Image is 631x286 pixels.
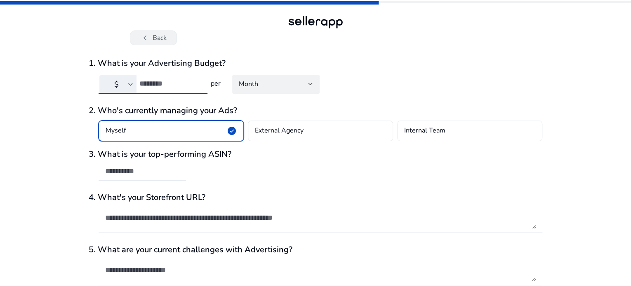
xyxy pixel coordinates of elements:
span: chevron_left [140,33,150,43]
span: $ [114,79,119,89]
span: check_circle [227,126,237,136]
button: chevron_leftBack [130,30,177,45]
h3: 5. What are your current challenges with Advertising? [89,245,542,255]
h4: Internal Team [404,126,445,136]
h4: Myself [106,126,126,136]
span: Month [239,79,258,88]
h3: 1. What is your Advertising Budget? [89,58,542,68]
h4: per [207,80,222,88]
h3: 4. What's your Storefront URL? [89,193,542,202]
h3: 2. Who's currently managing your Ads? [89,106,542,116]
h4: External Agency [255,126,304,136]
h3: 3. What is your top-performing ASIN? [89,149,542,159]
